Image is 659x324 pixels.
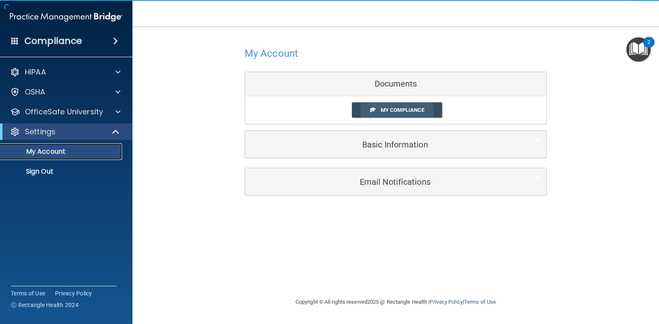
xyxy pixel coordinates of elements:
a: Terms of Use [11,289,45,297]
p: OSHA [25,87,46,97]
a: OfficeSafe University [10,107,120,117]
div: Copyright © All rights reserved 2025 @ Rectangle Health | | [245,289,547,315]
p: Sign Out [5,167,118,176]
a: Privacy Policy [430,299,462,305]
div: 2 [647,42,650,53]
a: Basic Information [251,135,540,154]
a: Terms of Use [464,299,496,305]
p: My Account [5,147,118,156]
button: Open Resource Center, 2 new notifications [626,37,651,62]
span: My Compliance [381,107,424,113]
a: OSHA [10,87,120,97]
p: HIPAA [25,67,46,77]
h4: Compliance [24,35,82,47]
a: Privacy Policy [55,289,92,297]
a: HIPAA [10,67,120,77]
img: PMB logo [10,9,123,25]
span: Ⓒ Rectangle Health 2024 [11,301,79,309]
div: Documents [245,72,546,96]
h5: Basic Information [251,140,515,149]
a: Settings [10,127,120,137]
p: Settings [25,127,55,137]
h5: Email Notifications [251,177,515,186]
iframe: Drift Widget Chat Controller [516,265,649,298]
a: Email Notifications [251,172,540,191]
h4: My Account [245,48,298,59]
p: OfficeSafe University [25,107,103,117]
